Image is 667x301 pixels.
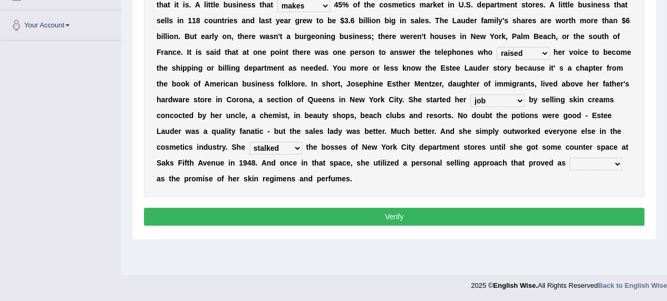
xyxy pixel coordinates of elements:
[205,32,209,41] b: a
[402,1,405,9] b: t
[250,16,255,25] b: d
[547,32,551,41] b: c
[163,1,168,9] b: a
[441,1,444,9] b: t
[528,16,532,25] b: e
[379,1,383,9] b: c
[598,281,667,289] a: Back to English Wise
[183,1,185,9] b: i
[496,16,498,25] b: l
[563,1,565,9] b: t
[389,32,392,41] b: r
[383,1,388,9] b: o
[480,32,486,41] b: w
[498,16,502,25] b: y
[499,32,501,41] b: r
[604,16,609,25] b: h
[227,16,229,25] b: i
[452,16,457,25] b: L
[502,16,504,25] b: '
[368,32,372,41] b: s
[466,16,470,25] b: d
[579,16,586,25] b: m
[604,32,609,41] b: h
[448,32,452,41] b: e
[558,1,560,9] b: l
[167,16,169,25] b: l
[222,32,227,41] b: o
[269,32,274,41] b: s
[411,1,415,9] b: s
[477,1,481,9] b: d
[448,1,450,9] b: i
[606,1,610,9] b: s
[234,16,238,25] b: s
[576,32,581,41] b: h
[566,16,568,25] b: r
[344,32,349,41] b: u
[414,16,419,25] b: a
[521,32,523,41] b: l
[521,1,525,9] b: s
[437,1,441,9] b: e
[169,32,174,41] b: o
[389,16,391,25] b: i
[597,1,602,9] b: e
[506,32,508,41] b: ,
[1,11,121,37] a: Your Account
[481,1,486,9] b: e
[484,16,488,25] b: a
[626,16,630,25] b: 6
[262,1,267,9] b: h
[499,1,506,9] b: m
[222,16,225,25] b: t
[245,32,249,41] b: e
[560,1,563,9] b: i
[510,1,515,9] b: n
[344,16,349,25] b: 3
[578,1,583,9] b: b
[544,16,547,25] b: r
[424,16,429,25] b: s
[295,16,299,25] b: g
[304,32,306,41] b: r
[163,32,165,41] b: l
[210,1,213,9] b: t
[413,32,417,41] b: e
[521,16,525,25] b: a
[388,1,392,9] b: s
[214,32,218,41] b: y
[252,1,256,9] b: s
[417,32,422,41] b: n
[591,16,593,25] b: r
[311,32,315,41] b: e
[206,1,208,9] b: i
[243,1,247,9] b: e
[490,32,494,41] b: Y
[378,32,381,41] b: t
[556,32,558,41] b: ,
[353,32,355,41] b: i
[433,1,437,9] b: k
[376,16,381,25] b: n
[565,1,568,9] b: t
[392,32,396,41] b: e
[201,32,205,41] b: e
[238,1,243,9] b: n
[189,1,191,9] b: .
[217,16,222,25] b: n
[513,16,517,25] b: s
[443,32,448,41] b: s
[188,16,192,25] b: 1
[278,32,279,41] b: '
[178,32,180,41] b: .
[299,32,304,41] b: u
[248,32,251,41] b: r
[621,1,625,9] b: a
[157,48,161,56] b: F
[613,32,617,41] b: o
[237,32,240,41] b: t
[434,32,439,41] b: o
[212,32,214,41] b: l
